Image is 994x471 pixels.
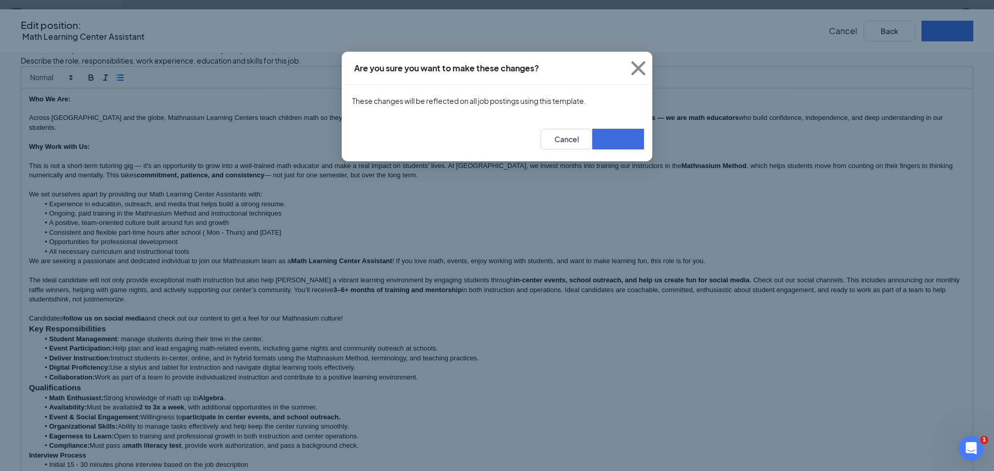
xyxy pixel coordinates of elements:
svg: Cross [624,54,652,82]
span: These changes will be reflected on all job postings using this template. [352,96,586,105]
span: 1 [980,436,988,444]
div: Are you sure you want to make these changes? [354,63,539,74]
button: Cancel [540,129,592,149]
iframe: Intercom live chat [959,436,984,461]
button: Close [624,52,652,85]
